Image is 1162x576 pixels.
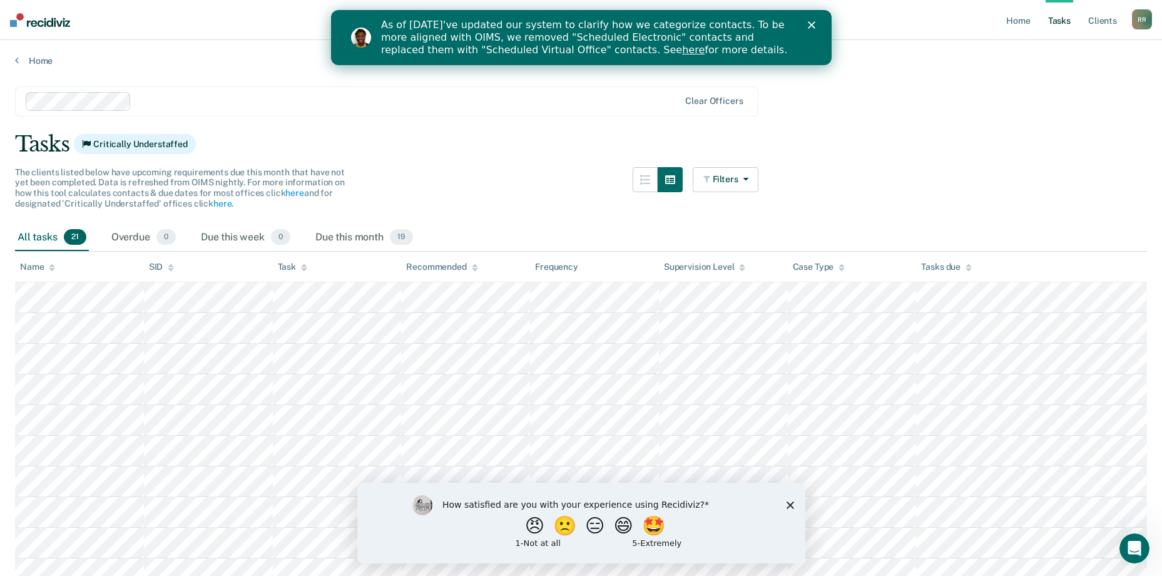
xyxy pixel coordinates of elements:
[15,55,1147,66] a: Home
[285,188,303,198] a: here
[477,11,489,19] div: Close
[213,198,232,208] a: here
[198,224,293,252] div: Due this week0
[1132,9,1152,29] div: R R
[406,262,477,272] div: Recommended
[693,167,759,192] button: Filters
[15,167,345,208] span: The clients listed below have upcoming requirements due this month that have not yet been complet...
[313,224,415,252] div: Due this month19
[109,224,178,252] div: Overdue0
[278,262,307,272] div: Task
[1132,9,1152,29] button: RR
[685,96,743,106] div: Clear officers
[271,229,290,245] span: 0
[331,10,832,65] iframe: Intercom live chat banner
[10,13,70,27] img: Recidiviz
[149,262,175,272] div: SID
[74,134,196,154] span: Critically Understaffed
[921,262,972,272] div: Tasks due
[1119,533,1149,563] iframe: Intercom live chat
[664,262,746,272] div: Supervision Level
[390,229,413,245] span: 19
[793,262,845,272] div: Case Type
[15,131,1147,157] div: Tasks
[64,229,86,245] span: 21
[15,224,89,252] div: All tasks21
[156,229,176,245] span: 0
[357,483,805,563] iframe: Survey by Kim from Recidiviz
[535,262,578,272] div: Frequency
[20,262,55,272] div: Name
[351,34,374,46] a: here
